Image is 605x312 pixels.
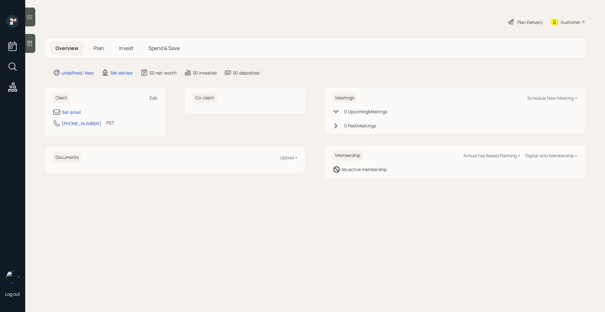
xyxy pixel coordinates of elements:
[62,70,94,76] div: undefined · New
[94,45,104,52] span: Plan
[193,70,216,76] div: $0 invested
[53,152,81,163] h6: Documents
[53,93,70,103] h6: Client
[6,271,19,283] img: retirable_logo.png
[527,95,577,101] div: Schedule New Meeting +
[280,154,297,160] div: Upload +
[55,45,78,52] span: Overview
[5,291,20,297] div: Log out
[110,70,133,76] div: Set advisor
[106,120,114,126] div: PST
[333,150,363,161] h6: Membership
[463,153,520,159] div: Annual Fee Based Planning +
[517,19,543,25] div: Plan Delivery
[333,93,357,103] h6: Meetings
[150,95,158,101] div: Edit
[149,70,176,76] div: $0 net-worth
[62,120,101,127] div: [PHONE_NUMBER]
[233,70,259,76] div: $0 deposited
[344,108,387,115] div: 0 Upcoming Meeting s
[525,153,577,159] div: Digital-only Membership +
[148,45,180,52] span: Spend & Save
[344,122,376,129] div: 0 Past Meeting s
[62,109,81,115] div: Set email
[561,19,580,25] div: Kustomer
[193,93,217,103] h6: Co-client
[342,166,387,173] div: No active membership
[119,45,133,52] span: Invest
